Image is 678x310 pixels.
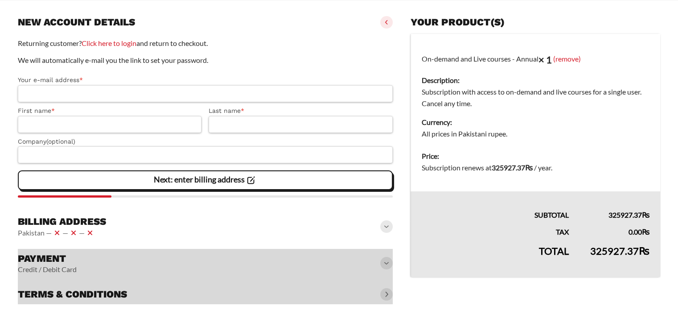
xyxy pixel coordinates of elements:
[18,227,106,238] vaadin-horizontal-layout: Pakistan — — —
[534,163,551,172] span: / year
[639,245,649,257] span: ₨
[18,75,393,85] label: Your e-mail address
[411,34,660,145] td: On-demand and Live courses - Annual
[422,86,649,109] dd: Subscription with access to on-demand and live courses for a single user. Cancel any time.
[629,227,649,236] bdi: 0.00
[18,136,393,147] label: Company
[422,163,552,172] span: Subscription renews at .
[18,37,393,49] p: Returning customer? and return to checkout.
[18,16,135,29] h3: New account details
[525,163,533,172] span: ₨
[422,128,649,140] dd: All prices in Pakistani rupee.
[608,211,649,219] bdi: 325927.37
[538,54,552,66] strong: × 1
[18,170,393,190] vaadin-button: Next: enter billing address
[82,39,136,47] a: Click here to login
[411,238,579,277] th: Total
[553,54,581,62] a: (remove)
[422,150,649,162] dt: Price:
[422,116,649,128] dt: Currency:
[492,163,533,172] bdi: 325927.37
[411,191,579,221] th: Subtotal
[422,74,649,86] dt: Description:
[18,106,201,116] label: First name
[642,227,649,236] span: ₨
[18,54,393,66] p: We will automatically e-mail you the link to set your password.
[590,245,649,257] bdi: 325927.37
[209,106,392,116] label: Last name
[46,138,75,145] span: (optional)
[642,211,649,219] span: ₨
[18,215,106,228] h3: Billing address
[411,221,579,238] th: Tax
